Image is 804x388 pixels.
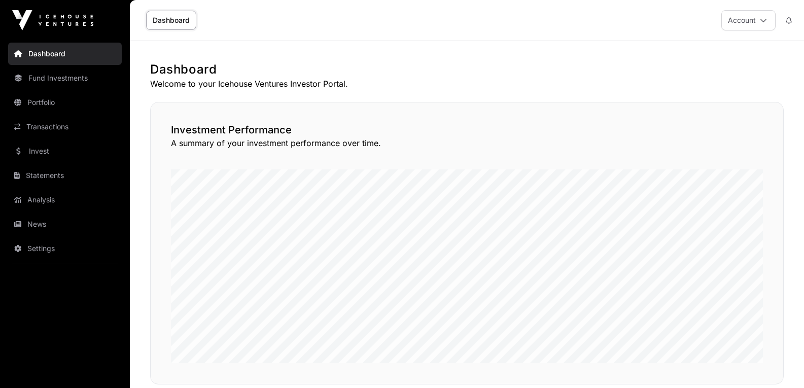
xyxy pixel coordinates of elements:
h1: Dashboard [150,61,784,78]
a: Dashboard [146,11,196,30]
a: Fund Investments [8,67,122,89]
a: Settings [8,237,122,260]
button: Account [721,10,776,30]
p: Welcome to your Icehouse Ventures Investor Portal. [150,78,784,90]
a: Statements [8,164,122,187]
a: Analysis [8,189,122,211]
h2: Investment Performance [171,123,763,137]
a: Portfolio [8,91,122,114]
a: Dashboard [8,43,122,65]
a: Invest [8,140,122,162]
a: News [8,213,122,235]
p: A summary of your investment performance over time. [171,137,763,149]
img: Icehouse Ventures Logo [12,10,93,30]
a: Transactions [8,116,122,138]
